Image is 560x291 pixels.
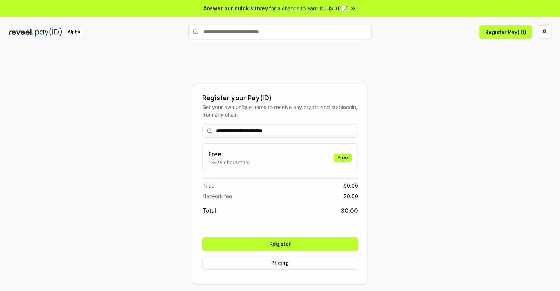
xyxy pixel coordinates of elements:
[202,182,214,189] span: Price
[479,25,532,39] button: Register Pay(ID)
[343,182,358,189] span: $ 0.00
[334,154,352,162] div: Free
[202,103,358,119] div: Get your own unique name to receive any crypto and stablecoin, from any chain
[202,257,358,270] button: Pricing
[63,28,84,37] div: Alpha
[269,4,348,12] span: for a chance to earn 10 USDT 📝
[203,4,268,12] span: Answer our quick survey
[202,93,358,103] div: Register your Pay(ID)
[202,192,232,200] span: Network fee
[208,159,250,166] p: 13-25 characters
[202,237,358,251] button: Register
[202,206,216,215] span: Total
[208,150,250,159] h3: Free
[341,206,358,215] span: $ 0.00
[9,28,33,37] img: reveel_dark
[343,192,358,200] span: $ 0.00
[35,28,62,37] img: pay_id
